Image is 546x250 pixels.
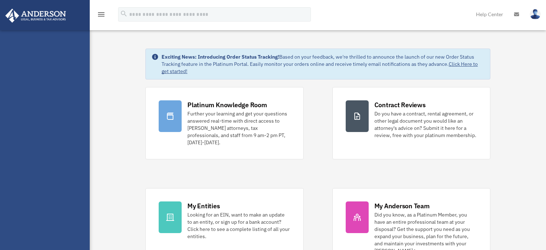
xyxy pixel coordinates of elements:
img: User Pic [530,9,541,19]
div: Further your learning and get your questions answered real-time with direct access to [PERSON_NAM... [187,110,290,146]
div: Contract Reviews [374,100,426,109]
strong: Exciting News: Introducing Order Status Tracking! [162,54,279,60]
div: Looking for an EIN, want to make an update to an entity, or sign up for a bank account? Click her... [187,211,290,240]
i: menu [97,10,106,19]
div: Based on your feedback, we're thrilled to announce the launch of our new Order Status Tracking fe... [162,53,484,75]
img: Anderson Advisors Platinum Portal [3,9,68,23]
div: Platinum Knowledge Room [187,100,267,109]
a: Click Here to get started! [162,61,478,74]
div: Do you have a contract, rental agreement, or other legal document you would like an attorney's ad... [374,110,477,139]
i: search [120,10,128,18]
div: My Anderson Team [374,201,430,210]
a: Platinum Knowledge Room Further your learning and get your questions answered real-time with dire... [145,87,303,159]
a: Contract Reviews Do you have a contract, rental agreement, or other legal document you would like... [332,87,490,159]
div: My Entities [187,201,220,210]
a: menu [97,13,106,19]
